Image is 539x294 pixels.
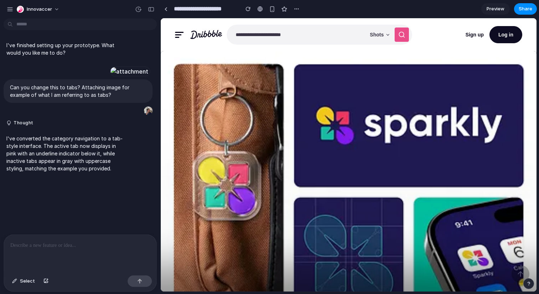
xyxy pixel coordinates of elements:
[209,9,230,24] button: Shots
[519,5,532,13] span: Share
[9,275,38,287] button: Select
[329,8,361,25] a: Log in
[27,6,52,13] span: Innovaccer
[209,14,223,19] span: Shots
[514,3,537,15] button: Share
[487,5,504,13] span: Preview
[6,135,125,172] p: I've converted the category navigation to a tab-style interface. The active tab now displays in p...
[351,247,369,265] img: Back to top
[10,84,146,99] p: Can you change this to tabs? Attaching image for example of what I am referring to as tabs?
[20,278,35,285] span: Select
[6,41,125,56] p: I've finished setting up your prototype. What would you like me to do?
[305,14,323,20] a: Sign up
[481,3,510,15] a: Preview
[14,4,63,15] button: Innovaccer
